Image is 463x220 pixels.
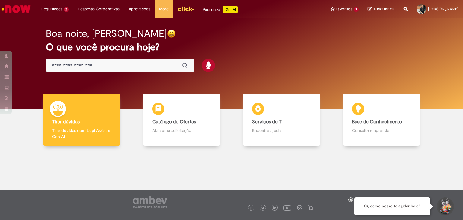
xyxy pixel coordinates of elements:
[436,197,454,215] button: Iniciar Conversa de Suporte
[261,207,264,210] img: logo_footer_twitter.png
[368,6,395,12] a: Rascunhos
[64,7,69,12] span: 2
[167,29,176,38] img: happy-face.png
[223,6,238,13] p: +GenAi
[32,94,132,146] a: Tirar dúvidas Tirar dúvidas com Lupi Assist e Gen Ai
[352,119,402,125] b: Base de Conhecimento
[52,127,111,140] p: Tirar dúvidas com Lupi Assist e Gen Ai
[46,42,417,52] h2: O que você procura hoje?
[203,6,238,13] div: Padroniza
[336,6,352,12] span: Favoritos
[133,196,167,208] img: logo_footer_ambev_rotulo_gray.png
[152,119,196,125] b: Catálogo de Ofertas
[1,3,32,15] img: ServiceNow
[332,94,432,146] a: Base de Conhecimento Consulte e aprenda
[252,119,283,125] b: Serviços de TI
[250,207,253,210] img: logo_footer_facebook.png
[273,206,276,210] img: logo_footer_linkedin.png
[231,94,332,146] a: Serviços de TI Encontre ajuda
[283,204,291,212] img: logo_footer_youtube.png
[129,6,150,12] span: Aprovações
[178,4,194,13] img: click_logo_yellow_360x200.png
[252,127,311,134] p: Encontre ajuda
[373,6,395,12] span: Rascunhos
[297,205,302,210] img: logo_footer_workplace.png
[78,6,120,12] span: Despesas Corporativas
[354,197,430,215] div: Oi, como posso te ajudar hoje?
[52,119,80,125] b: Tirar dúvidas
[428,6,458,11] span: [PERSON_NAME]
[46,28,167,39] h2: Boa noite, [PERSON_NAME]
[41,6,62,12] span: Requisições
[152,127,211,134] p: Abra uma solicitação
[352,127,411,134] p: Consulte e aprenda
[159,6,169,12] span: More
[354,7,359,12] span: 9
[308,205,313,210] img: logo_footer_naosei.png
[132,94,232,146] a: Catálogo de Ofertas Abra uma solicitação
